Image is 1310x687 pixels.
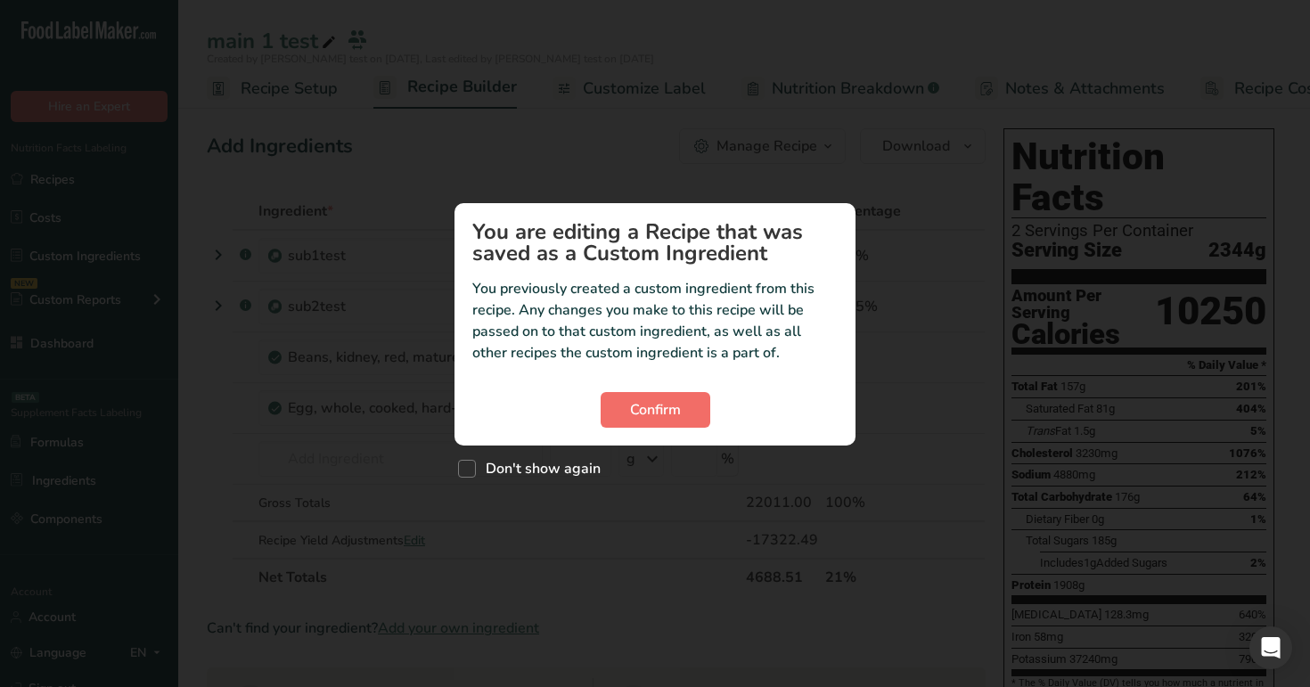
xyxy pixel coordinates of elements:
[476,460,601,478] span: Don't show again
[472,278,838,364] p: You previously created a custom ingredient from this recipe. Any changes you make to this recipe ...
[472,221,838,264] h1: You are editing a Recipe that was saved as a Custom Ingredient
[1249,626,1292,669] div: Open Intercom Messenger
[601,392,710,428] button: Confirm
[630,399,681,421] span: Confirm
